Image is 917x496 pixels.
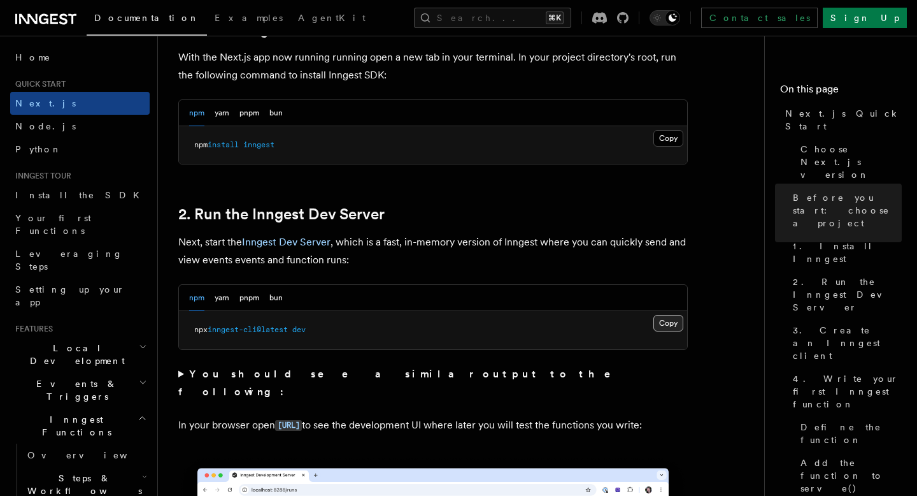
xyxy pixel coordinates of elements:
[275,420,302,431] code: [URL]
[178,233,688,269] p: Next, start the , which is a fast, in-memory version of Inngest where you can quickly send and vi...
[15,190,147,200] span: Install the SDK
[800,456,902,495] span: Add the function to serve()
[15,213,91,236] span: Your first Functions
[780,102,902,138] a: Next.js Quick Start
[15,144,62,154] span: Python
[215,13,283,23] span: Examples
[546,11,564,24] kbd: ⌘K
[275,419,302,431] a: [URL]
[290,4,373,34] a: AgentKit
[194,140,208,149] span: npm
[22,444,150,467] a: Overview
[269,100,283,126] button: bun
[793,372,902,411] span: 4. Write your first Inngest function
[10,184,150,207] a: Install the SDK
[269,285,283,311] button: bun
[10,413,138,439] span: Inngest Functions
[10,115,150,138] a: Node.js
[795,416,902,451] a: Define the function
[189,285,204,311] button: npm
[10,278,150,314] a: Setting up your app
[15,121,76,131] span: Node.js
[653,130,683,147] button: Copy
[793,191,902,230] span: Before you start: choose a project
[793,240,902,265] span: 1. Install Inngest
[780,82,902,102] h4: On this page
[15,284,125,307] span: Setting up your app
[650,10,680,26] button: Toggle dark mode
[292,325,306,334] span: dev
[178,416,688,435] p: In your browser open to see the development UI where later you will test the functions you write:
[785,107,902,133] span: Next.js Quick Start
[788,270,902,319] a: 2. Run the Inngest Dev Server
[15,51,51,64] span: Home
[10,46,150,69] a: Home
[189,100,204,126] button: npm
[178,205,385,223] a: 2. Run the Inngest Dev Server
[800,421,902,446] span: Define the function
[208,325,288,334] span: inngest-cli@latest
[208,140,239,149] span: install
[701,8,818,28] a: Contact sales
[10,207,150,242] a: Your first Functions
[793,275,902,314] span: 2. Run the Inngest Dev Server
[298,13,366,23] span: AgentKit
[10,92,150,115] a: Next.js
[10,337,150,372] button: Local Development
[15,98,76,108] span: Next.js
[243,140,274,149] span: inngest
[10,79,66,89] span: Quick start
[788,367,902,416] a: 4. Write your first Inngest function
[788,186,902,235] a: Before you start: choose a project
[239,100,259,126] button: pnpm
[194,325,208,334] span: npx
[823,8,907,28] a: Sign Up
[653,315,683,332] button: Copy
[178,368,629,398] strong: You should see a similar output to the following:
[10,242,150,278] a: Leveraging Steps
[800,143,902,181] span: Choose Next.js version
[239,285,259,311] button: pnpm
[15,249,123,272] span: Leveraging Steps
[207,4,290,34] a: Examples
[10,372,150,408] button: Events & Triggers
[10,138,150,161] a: Python
[788,319,902,367] a: 3. Create an Inngest client
[215,285,229,311] button: yarn
[10,324,53,334] span: Features
[87,4,207,36] a: Documentation
[414,8,571,28] button: Search...⌘K
[242,236,331,248] a: Inngest Dev Server
[10,377,139,403] span: Events & Triggers
[178,48,688,84] p: With the Next.js app now running running open a new tab in your terminal. In your project directo...
[795,138,902,186] a: Choose Next.js version
[10,408,150,444] button: Inngest Functions
[215,100,229,126] button: yarn
[788,235,902,270] a: 1. Install Inngest
[793,324,902,362] span: 3. Create an Inngest client
[178,365,688,401] summary: You should see a similar output to the following:
[10,171,71,181] span: Inngest tour
[94,13,199,23] span: Documentation
[27,450,159,460] span: Overview
[10,342,139,367] span: Local Development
